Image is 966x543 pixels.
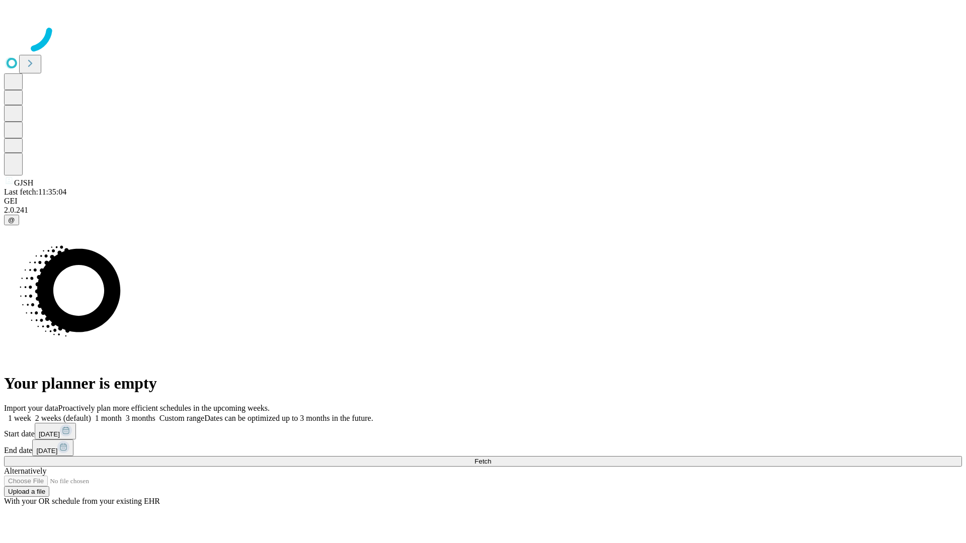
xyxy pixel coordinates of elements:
[4,467,46,475] span: Alternatively
[8,216,15,224] span: @
[4,206,962,215] div: 2.0.241
[58,404,270,412] span: Proactively plan more efficient schedules in the upcoming weeks.
[4,456,962,467] button: Fetch
[95,414,122,422] span: 1 month
[204,414,373,422] span: Dates can be optimized up to 3 months in the future.
[36,447,57,455] span: [DATE]
[159,414,204,422] span: Custom range
[39,430,60,438] span: [DATE]
[4,188,66,196] span: Last fetch: 11:35:04
[126,414,155,422] span: 3 months
[4,215,19,225] button: @
[4,439,962,456] div: End date
[32,439,73,456] button: [DATE]
[4,423,962,439] div: Start date
[35,414,91,422] span: 2 weeks (default)
[4,374,962,393] h1: Your planner is empty
[4,404,58,412] span: Import your data
[35,423,76,439] button: [DATE]
[4,497,160,505] span: With your OR schedule from your existing EHR
[4,197,962,206] div: GEI
[8,414,31,422] span: 1 week
[474,458,491,465] span: Fetch
[14,178,33,187] span: GJSH
[4,486,49,497] button: Upload a file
